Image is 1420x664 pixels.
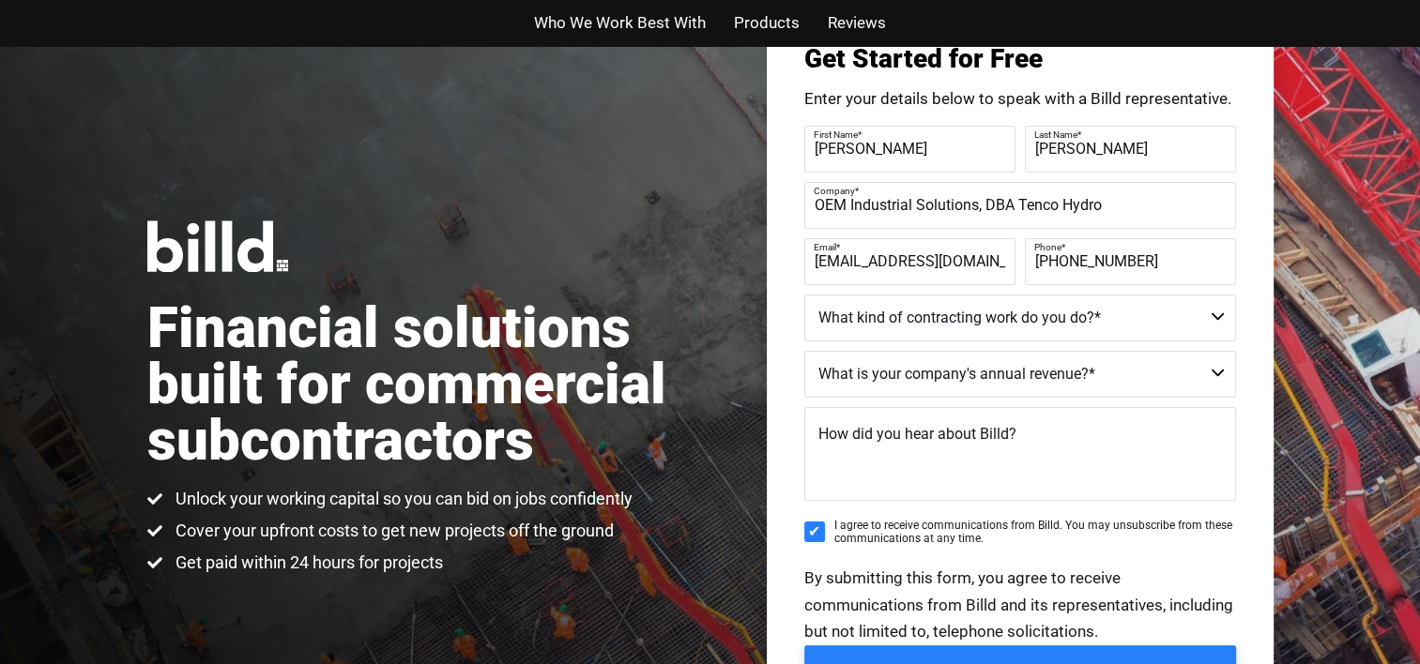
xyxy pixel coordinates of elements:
p: Enter your details below to speak with a Billd representative. [804,91,1236,107]
input: I agree to receive communications from Billd. You may unsubscribe from these communications at an... [804,521,825,542]
span: Cover your upfront costs to get new projects off the ground [171,520,614,542]
span: Phone [1034,241,1061,251]
span: Get paid within 24 hours for projects [171,551,443,574]
a: Products [734,9,800,37]
span: I agree to receive communications from Billd. You may unsubscribe from these communications at an... [834,519,1236,546]
span: Unlock your working capital so you can bid on jobs confidently [171,488,633,510]
span: Email [814,241,836,251]
span: Last Name [1034,128,1077,139]
a: Reviews [828,9,886,37]
h1: Financial solutions built for commercial subcontractors [147,300,710,469]
span: How did you hear about Billd? [818,425,1016,443]
span: First Name [814,128,858,139]
span: Company [814,185,855,195]
h3: Get Started for Free [804,46,1236,72]
a: Who We Work Best With [534,9,706,37]
span: By submitting this form, you agree to receive communications from Billd and its representatives, ... [804,568,1233,641]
